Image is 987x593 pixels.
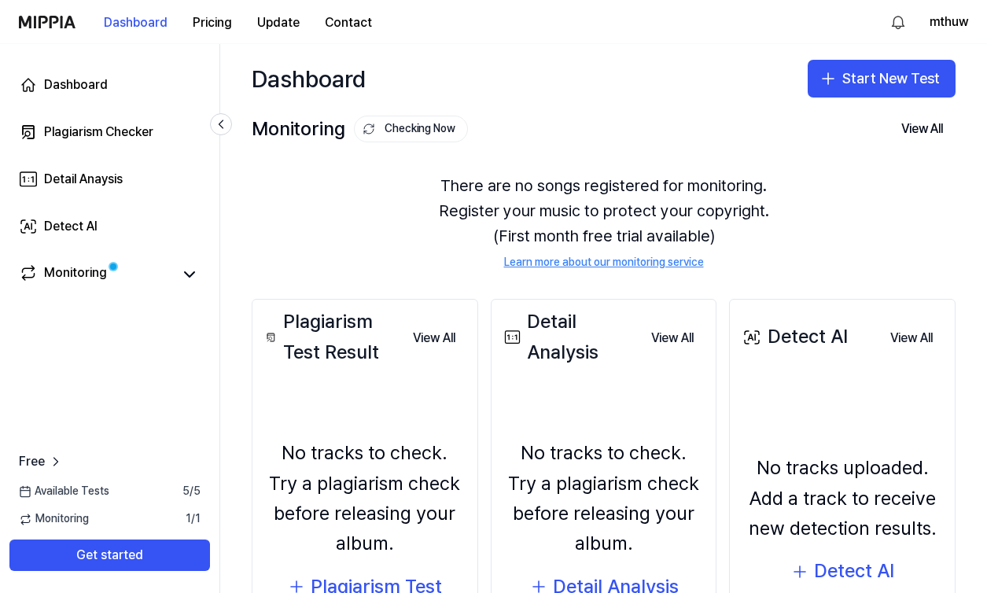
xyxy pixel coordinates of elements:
button: Checking Now [354,116,468,142]
img: logo [19,16,75,28]
a: View All [878,321,945,354]
button: View All [889,113,956,145]
a: Monitoring [19,263,172,285]
a: Detail Anaysis [9,160,210,198]
div: No tracks uploaded. Add a track to receive new detection results. [739,453,945,543]
a: Dashboard [9,66,210,104]
a: Update [245,1,312,44]
div: Plagiarism Checker [44,123,153,142]
button: View All [639,322,706,354]
button: Update [245,7,312,39]
a: View All [400,321,468,354]
div: Detail Analysis [501,307,639,367]
span: Available Tests [19,484,109,499]
span: 5 / 5 [182,484,201,499]
a: Free [19,452,64,471]
button: Start New Test [808,60,956,98]
div: There are no songs registered for monitoring. Register your music to protect your copyright. (Fir... [252,154,956,289]
span: 1 / 1 [186,511,201,527]
a: View All [639,321,706,354]
button: View All [878,322,945,354]
span: Free [19,452,45,471]
button: Pricing [180,7,245,39]
a: Detect AI [9,208,210,245]
a: Plagiarism Checker [9,113,210,151]
div: Detect AI [739,322,848,352]
div: Plagiarism Test Result [262,307,400,367]
button: mthuw [930,13,968,31]
span: Monitoring [19,511,89,527]
div: No tracks to check. Try a plagiarism check before releasing your album. [262,438,468,559]
button: Contact [312,7,385,39]
div: Dashboard [44,76,108,94]
img: 알림 [889,13,908,31]
button: Get started [9,540,210,571]
div: Detail Anaysis [44,170,123,189]
button: View All [400,322,468,354]
button: Dashboard [91,7,180,39]
div: Monitoring [252,114,468,144]
a: Learn more about our monitoring service [504,255,704,271]
div: Detect AI [814,556,894,586]
div: Monitoring [44,263,107,285]
button: Detect AI [790,556,894,586]
div: No tracks to check. Try a plagiarism check before releasing your album. [501,438,707,559]
div: Dashboard [252,60,366,98]
div: Detect AI [44,217,98,236]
